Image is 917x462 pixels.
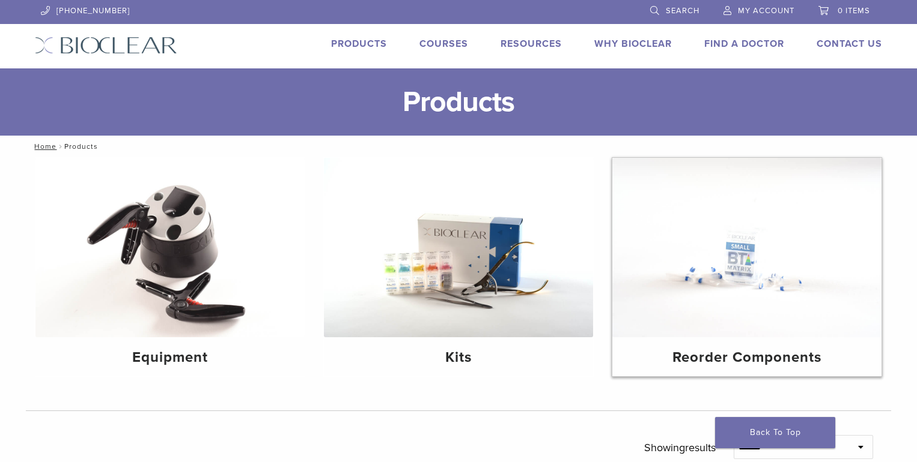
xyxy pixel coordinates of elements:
[56,143,64,149] span: /
[324,158,593,376] a: Kits
[334,347,583,368] h4: Kits
[31,142,56,151] a: Home
[612,158,882,337] img: Reorder Components
[45,347,295,368] h4: Equipment
[715,417,835,448] a: Back To Top
[594,38,672,50] a: Why Bioclear
[666,6,699,16] span: Search
[644,435,716,460] p: Showing results
[738,6,794,16] span: My Account
[612,158,882,376] a: Reorder Components
[704,38,784,50] a: Find A Doctor
[419,38,468,50] a: Courses
[622,347,872,368] h4: Reorder Components
[324,158,593,337] img: Kits
[838,6,870,16] span: 0 items
[35,158,305,376] a: Equipment
[26,136,891,157] nav: Products
[501,38,562,50] a: Resources
[817,38,882,50] a: Contact Us
[35,37,177,54] img: Bioclear
[35,158,305,337] img: Equipment
[331,38,387,50] a: Products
